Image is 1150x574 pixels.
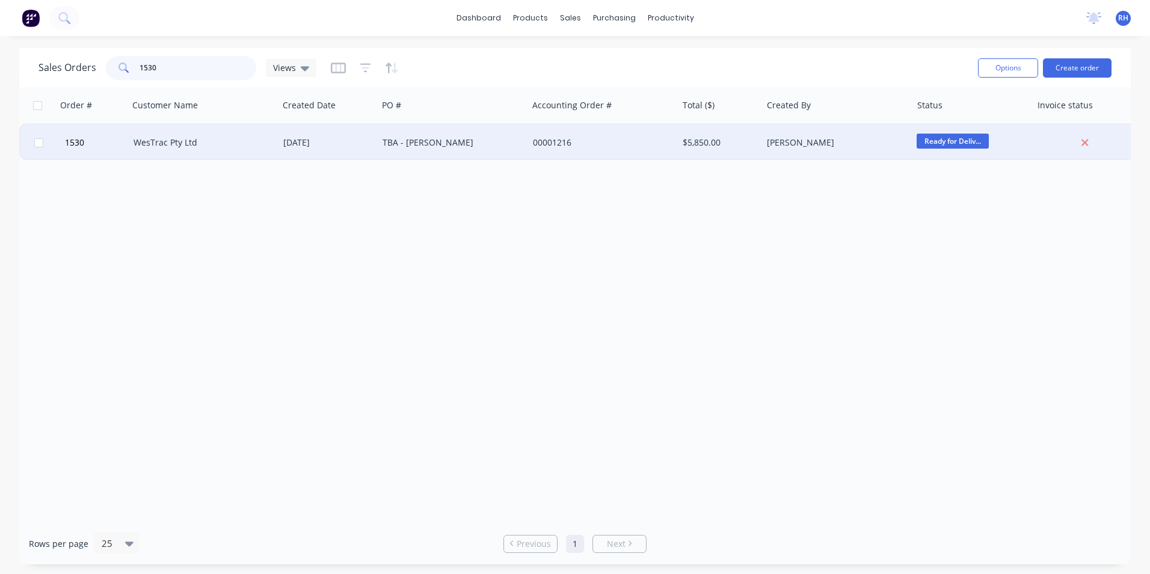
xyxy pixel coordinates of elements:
[499,535,651,553] ul: Pagination
[140,56,257,80] input: Search...
[767,99,811,111] div: Created By
[450,9,507,27] a: dashboard
[593,538,646,550] a: Next page
[283,137,373,149] div: [DATE]
[917,99,942,111] div: Status
[566,535,584,553] a: Page 1 is your current page
[978,58,1038,78] button: Options
[1043,58,1112,78] button: Create order
[132,99,198,111] div: Customer Name
[917,134,989,149] span: Ready for Deliv...
[607,538,626,550] span: Next
[683,137,754,149] div: $5,850.00
[1038,99,1093,111] div: Invoice status
[22,9,40,27] img: Factory
[504,538,557,550] a: Previous page
[554,9,587,27] div: sales
[60,99,92,111] div: Order #
[38,62,96,73] h1: Sales Orders
[587,9,642,27] div: purchasing
[382,99,401,111] div: PO #
[517,538,551,550] span: Previous
[1118,13,1128,23] span: RH
[383,137,516,149] div: TBA - [PERSON_NAME]
[29,538,88,550] span: Rows per page
[683,99,715,111] div: Total ($)
[642,9,700,27] div: productivity
[533,137,666,149] div: 00001216
[507,9,554,27] div: products
[767,137,900,149] div: [PERSON_NAME]
[61,125,134,161] button: 1530
[273,61,296,74] span: Views
[65,137,84,149] span: 1530
[532,99,612,111] div: Accounting Order #
[134,137,267,149] div: WesTrac Pty Ltd
[283,99,336,111] div: Created Date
